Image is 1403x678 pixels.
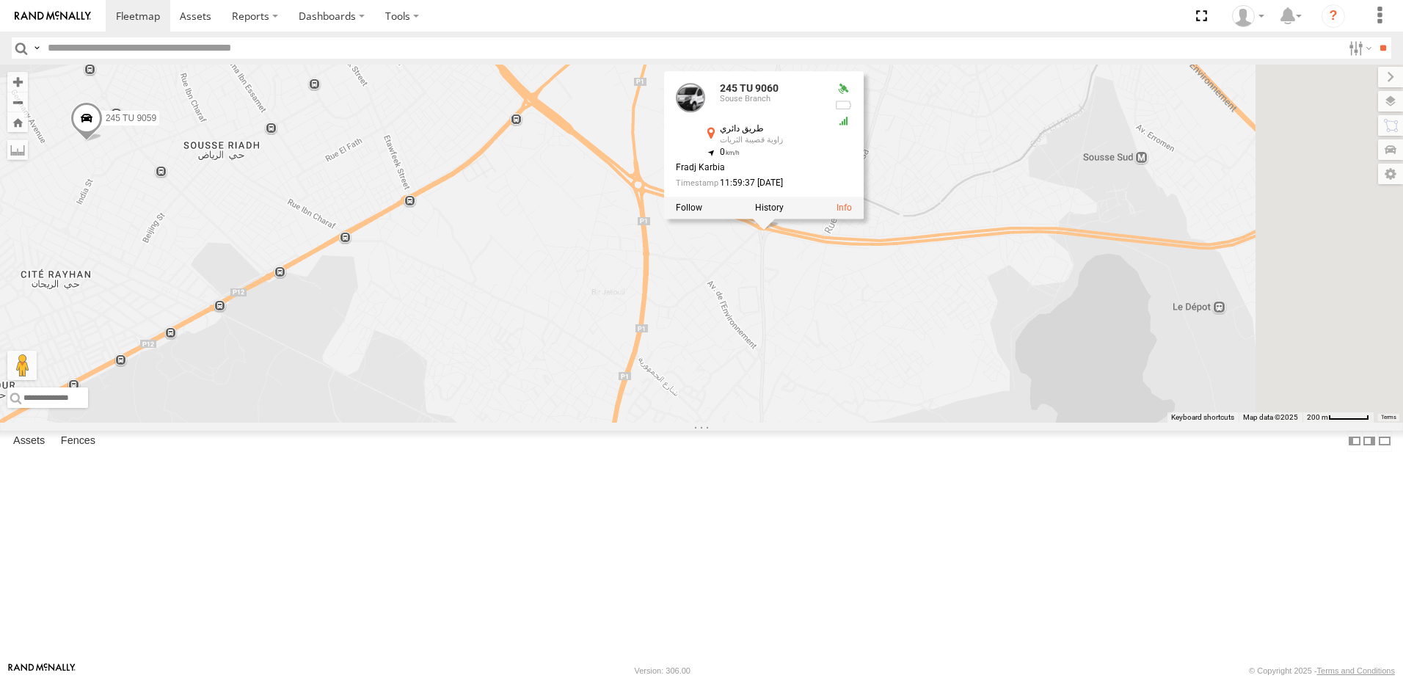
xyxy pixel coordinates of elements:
label: Realtime tracking of Asset [676,203,702,214]
div: Nejah Benkhalifa [1227,5,1269,27]
div: GSM Signal = 5 [834,115,852,127]
label: Map Settings [1378,164,1403,184]
img: rand-logo.svg [15,11,91,21]
a: Visit our Website [8,663,76,678]
i: ? [1322,4,1345,28]
div: طريق دائري [720,125,823,134]
label: Hide Summary Table [1377,431,1392,452]
button: Zoom in [7,72,28,92]
label: Search Filter Options [1343,37,1374,59]
label: Fences [54,431,103,451]
div: زاوية قصيبة الثريات [720,136,823,145]
a: View Asset Details [676,84,705,113]
label: Search Query [31,37,43,59]
div: © Copyright 2025 - [1249,666,1395,675]
div: Date/time of location update [676,178,823,188]
div: Fradj Karbia [676,163,823,172]
span: Map data ©2025 [1243,413,1298,421]
span: 200 m [1307,413,1328,421]
button: Zoom Home [7,112,28,132]
label: Measure [7,139,28,160]
button: Zoom out [7,92,28,112]
label: View Asset History [755,203,784,214]
div: No battery health information received from this device. [834,100,852,112]
span: 0 [720,147,740,157]
a: Terms (opens in new tab) [1381,415,1396,420]
a: Terms and Conditions [1317,666,1395,675]
button: Keyboard shortcuts [1171,412,1234,423]
label: Dock Summary Table to the Right [1362,431,1377,452]
button: Map Scale: 200 m per 52 pixels [1302,412,1374,423]
label: Assets [6,431,52,451]
div: Version: 306.00 [635,666,690,675]
div: Souse Branch [720,95,823,103]
div: Valid GPS Fix [834,84,852,95]
a: View Asset Details [837,203,852,214]
a: 245 TU 9060 [720,83,779,95]
button: Drag Pegman onto the map to open Street View [7,351,37,380]
span: 245 TU 9059 [106,113,156,123]
label: Dock Summary Table to the Left [1347,431,1362,452]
